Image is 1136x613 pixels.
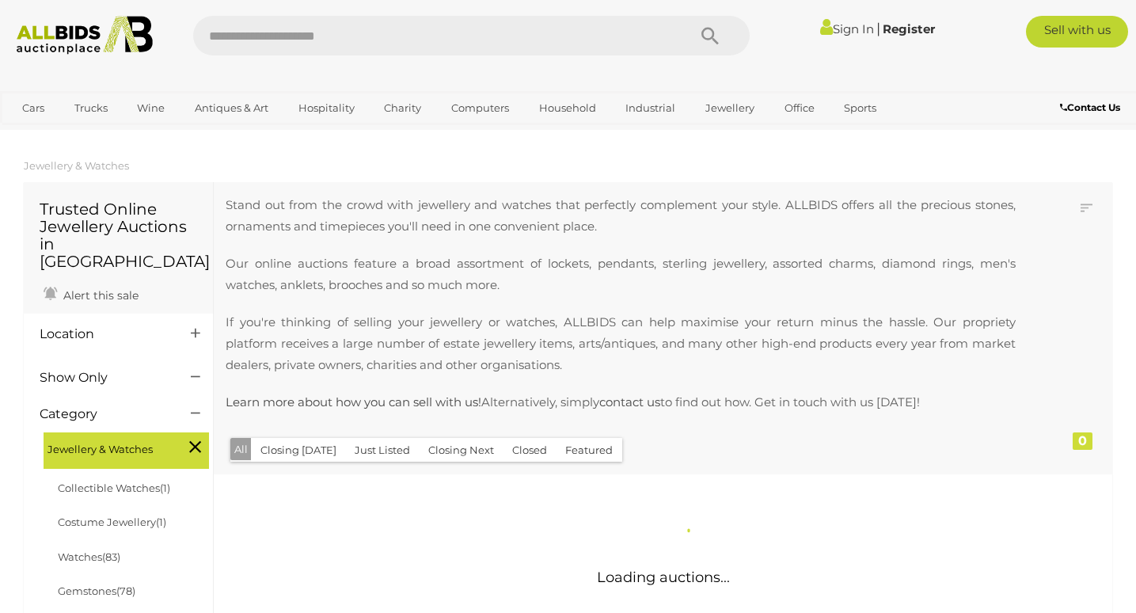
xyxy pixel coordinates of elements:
[1060,101,1120,113] b: Contact Us
[9,16,161,55] img: Allbids.com.au
[251,438,346,463] button: Closing [DATE]
[40,282,142,306] a: Alert this sale
[12,95,55,121] a: Cars
[374,95,431,121] a: Charity
[40,200,197,270] h1: Trusted Online Jewellery Auctions in [GEOGRAPHIC_DATA]
[529,95,606,121] a: Household
[12,121,145,147] a: [GEOGRAPHIC_DATA]
[47,436,166,459] span: Jewellery & Watches
[160,482,170,494] span: (1)
[876,20,880,37] span: |
[1026,16,1127,48] a: Sell with us
[226,253,1016,295] p: Our online auctions feature a broad assortment of lockets, pendants, sterling jewellery, assorted...
[116,584,135,597] span: (78)
[820,21,874,36] a: Sign In
[226,194,1016,237] p: Stand out from the crowd with jewellery and watches that perfectly complement your style. ALLBIDS...
[671,16,750,55] button: Search
[695,95,765,121] a: Jewellery
[615,95,686,121] a: Industrial
[774,95,825,121] a: Office
[102,550,120,563] span: (83)
[156,516,166,528] span: (1)
[503,438,557,463] button: Closed
[599,394,660,409] a: contact us
[345,438,420,463] button: Just Listed
[40,327,167,341] h4: Location
[24,159,129,172] a: Jewellery & Watches
[59,288,139,303] span: Alert this sale
[1073,432,1092,450] div: 0
[184,95,279,121] a: Antiques & Art
[127,95,175,121] a: Wine
[230,438,252,461] button: All
[58,584,135,597] a: Gemstones(78)
[40,371,167,385] h4: Show Only
[1060,99,1124,116] a: Contact Us
[226,391,1016,413] p: Alternatively, simply to find out how. Get in touch with us [DATE]!
[58,550,120,563] a: Watches(83)
[597,569,730,586] span: Loading auctions...
[58,482,170,494] a: Collectible Watches(1)
[226,311,1016,375] p: If you're thinking of selling your jewellery or watches, ALLBIDS can help maximise your return mi...
[58,516,166,528] a: Costume Jewellery(1)
[226,394,481,409] a: Learn more about how you can sell with us!
[556,438,622,463] button: Featured
[441,95,519,121] a: Computers
[288,95,365,121] a: Hospitality
[64,95,118,121] a: Trucks
[419,438,503,463] button: Closing Next
[834,95,887,121] a: Sports
[883,21,935,36] a: Register
[40,407,167,421] h4: Category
